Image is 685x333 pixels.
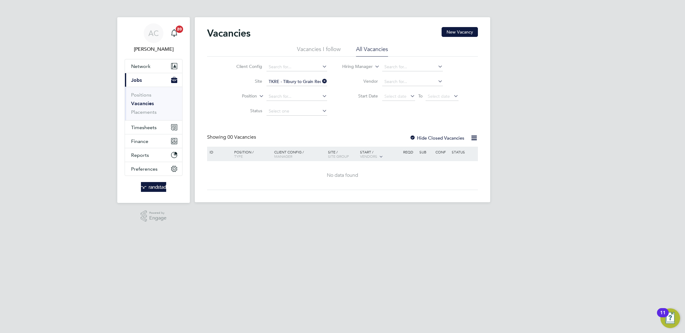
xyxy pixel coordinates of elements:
span: Network [131,63,150,69]
span: Engage [149,216,166,221]
div: Start / [359,147,402,162]
span: Finance [131,138,148,144]
div: 11 [660,313,666,321]
div: Reqd [402,147,418,157]
nav: Main navigation [117,17,190,203]
input: Search for... [266,92,327,101]
button: Open Resource Center, 11 new notifications [660,308,680,328]
input: Select one [266,107,327,116]
span: Manager [274,154,292,159]
label: Status [227,108,262,113]
span: Timesheets [131,125,157,130]
button: Network [125,59,182,73]
label: Vendor [342,78,378,84]
button: Timesheets [125,121,182,134]
div: Client Config / [273,147,326,161]
span: Reports [131,152,149,158]
a: 20 [168,23,180,43]
a: Go to home page [125,182,182,192]
span: Site Group [328,154,349,159]
input: Search for... [266,77,327,86]
span: Select date [384,93,407,99]
span: Audwin Cheung [125,46,182,53]
span: To [416,92,424,100]
label: Start Date [342,93,378,99]
button: Finance [125,134,182,148]
li: All Vacancies [356,46,388,57]
button: Preferences [125,162,182,176]
div: Position / [230,147,273,161]
span: Select date [428,93,450,99]
div: No data found [208,172,477,179]
div: Status [450,147,477,157]
a: AC[PERSON_NAME] [125,23,182,53]
input: Search for... [382,77,443,86]
label: Position [222,93,257,99]
label: Site [227,78,262,84]
span: AC [148,29,159,37]
span: Preferences [131,166,158,172]
a: Powered byEngage [141,210,167,222]
input: Search for... [266,63,327,71]
div: Jobs [125,87,182,120]
label: Hide Closed Vacancies [410,135,464,141]
span: Vendors [360,154,377,159]
label: Client Config [227,64,262,69]
div: Conf [434,147,450,157]
a: Vacancies [131,101,154,106]
a: Positions [131,92,151,98]
input: Search for... [382,63,443,71]
div: Sub [418,147,434,157]
span: Powered by [149,210,166,216]
span: Type [234,154,243,159]
label: Hiring Manager [337,64,373,70]
span: 20 [176,26,183,33]
button: Reports [125,148,182,162]
span: 00 Vacancies [227,134,256,140]
li: Vacancies I follow [297,46,341,57]
button: New Vacancy [442,27,478,37]
button: Jobs [125,73,182,87]
img: randstad-logo-retina.png [141,182,166,192]
div: Site / [326,147,359,161]
div: Showing [207,134,257,141]
div: ID [208,147,230,157]
a: Placements [131,109,157,115]
span: Jobs [131,77,142,83]
h2: Vacancies [207,27,250,39]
